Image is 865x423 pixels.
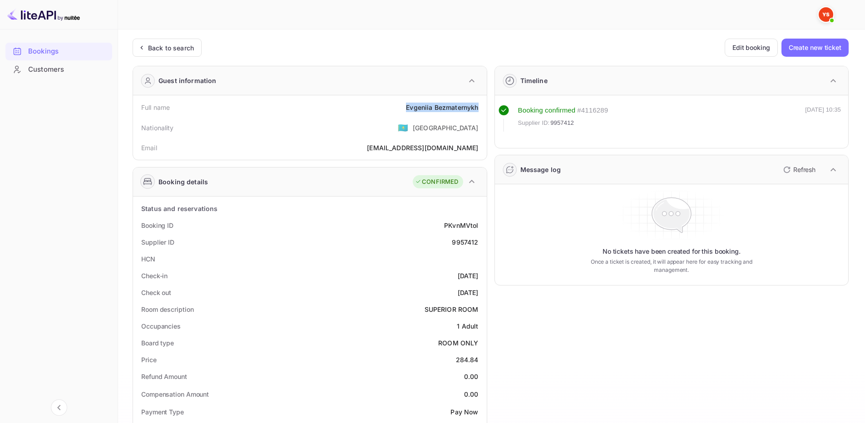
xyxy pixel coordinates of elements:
div: Evgeniia Bezmaternykh [406,103,478,112]
button: Edit booking [725,39,778,57]
span: Supplier ID: [518,118,550,128]
button: Collapse navigation [51,399,67,416]
div: [DATE] [458,288,479,297]
div: CONFIRMED [415,177,458,187]
div: Customers [28,64,108,75]
div: 1 Adult [457,321,478,331]
p: No tickets have been created for this booking. [603,247,741,256]
div: Compensation Amount [141,389,209,399]
a: Customers [5,61,112,78]
div: Back to search [148,43,194,53]
div: Price [141,355,157,364]
p: Refresh [793,165,816,174]
span: 9957412 [550,118,574,128]
div: 0.00 [464,389,479,399]
div: 9957412 [452,237,478,247]
div: Guest information [158,76,217,85]
div: Supplier ID [141,237,174,247]
div: Nationality [141,123,174,133]
div: Booking details [158,177,208,187]
div: Timeline [520,76,548,85]
span: United States [398,119,408,136]
div: Check out [141,288,171,297]
div: Refund Amount [141,372,187,381]
div: ROOM ONLY [438,338,478,348]
a: Bookings [5,43,112,59]
div: Pay Now [450,407,478,417]
button: Refresh [778,162,819,177]
div: # 4116289 [577,105,608,116]
div: Check-in [141,271,168,280]
div: Booking ID [141,221,173,230]
div: Board type [141,338,174,348]
div: SUPERIOR ROOM [425,305,479,314]
div: Message log [520,165,561,174]
div: 284.84 [456,355,479,364]
div: PKvnMVtol [444,221,478,230]
div: Bookings [5,43,112,60]
div: [DATE] 10:35 [805,105,841,132]
div: Occupancies [141,321,181,331]
button: Create new ticket [781,39,849,57]
img: LiteAPI logo [7,7,80,22]
div: Status and reservations [141,204,217,213]
div: [DATE] [458,271,479,280]
div: Full name [141,103,170,112]
div: Booking confirmed [518,105,576,116]
div: [GEOGRAPHIC_DATA] [413,123,479,133]
div: Payment Type [141,407,184,417]
div: Customers [5,61,112,79]
div: 0.00 [464,372,479,381]
div: HCN [141,254,155,264]
div: Room description [141,305,193,314]
div: [EMAIL_ADDRESS][DOMAIN_NAME] [367,143,478,152]
img: Yandex Support [819,7,833,22]
p: Once a ticket is created, it will appear here for easy tracking and management. [576,258,766,274]
div: Bookings [28,46,108,57]
div: Email [141,143,157,152]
